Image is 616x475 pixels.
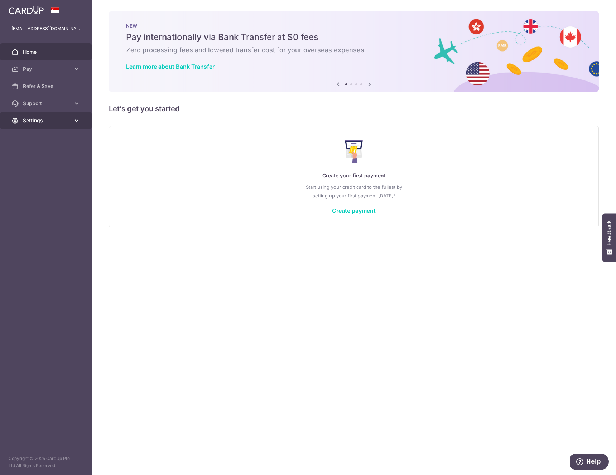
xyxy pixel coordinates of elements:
h5: Let’s get you started [109,103,599,114]
button: Feedback - Show survey [602,213,616,262]
span: Feedback [606,220,612,245]
span: Support [23,100,70,107]
img: Make Payment [345,140,363,163]
p: Create your first payment [124,171,584,180]
p: Start using your credit card to the fullest by setting up your first payment [DATE]! [124,183,584,200]
span: Settings [23,117,70,124]
a: Create payment [332,207,376,214]
img: CardUp [9,6,44,14]
p: [EMAIL_ADDRESS][DOMAIN_NAME] [11,25,80,32]
span: Home [23,48,70,55]
h6: Zero processing fees and lowered transfer cost for your overseas expenses [126,46,582,54]
img: Bank transfer banner [109,11,599,92]
iframe: Opens a widget where you can find more information [570,454,609,471]
a: Learn more about Bank Transfer [126,63,215,70]
span: Refer & Save [23,83,70,90]
p: NEW [126,23,582,29]
h5: Pay internationally via Bank Transfer at $0 fees [126,31,582,43]
span: Pay [23,65,70,73]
